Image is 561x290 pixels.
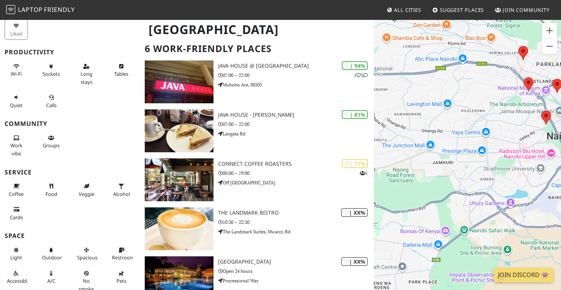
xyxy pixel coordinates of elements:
span: All Cities [394,7,421,13]
span: Air conditioned [47,277,55,284]
h3: Service [5,169,136,176]
p: Processional Way [218,277,374,284]
img: The Landmark Bistro [145,207,213,250]
a: Join Discord 👾 [493,268,553,282]
button: Zoom out [542,39,557,54]
button: Calls [40,91,63,111]
div: | 71% [342,159,368,168]
span: Accessible [7,277,30,284]
p: 08:00 – 19:00 [218,169,374,177]
p: 07:00 – 22:00 [218,72,374,79]
button: Coffee [5,180,28,200]
button: Zoom in [542,23,557,38]
img: Connect Coffee Roasters [145,158,213,201]
img: LaptopFriendly [6,5,15,14]
button: Tables [110,60,133,80]
button: Restroom [110,244,133,264]
div: | 81% [342,110,368,119]
button: Food [40,180,63,200]
span: Coffee [9,191,24,197]
h3: Community [5,120,136,127]
span: People working [10,142,23,156]
h3: Connect Coffee Roasters [218,161,374,167]
button: Long stays [75,60,98,88]
p: Open 24 hours [218,267,374,275]
h3: Space [5,232,136,239]
a: Join Community [492,3,553,17]
p: 07:00 – 22:00 [218,121,374,128]
span: Spacious [77,254,97,261]
span: Food [45,191,57,197]
span: Outdoor area [42,254,62,261]
span: Group tables [43,142,60,149]
a: Java House - Karen | 81% Java House - [PERSON_NAME] 07:00 – 22:00 Langata Rd [140,109,374,152]
span: Power sockets [42,70,60,77]
span: Join Community [503,7,550,13]
a: Java House @ Muhoho Ave | 94% 11 Java House @ [GEOGRAPHIC_DATA] 07:00 – 22:00 Muhoho Ave, 00505 [140,60,374,103]
h3: Java House @ [GEOGRAPHIC_DATA] [218,63,374,69]
a: Suggest Places [429,3,487,17]
button: Pets [110,267,133,287]
button: Work vibe [5,132,28,160]
span: Restroom [112,254,134,261]
h3: [GEOGRAPHIC_DATA] [218,259,374,265]
span: Long stays [81,70,92,85]
button: Outdoor [40,244,63,264]
button: Quiet [5,91,28,111]
h3: Java House - [PERSON_NAME] [218,112,374,118]
div: | XX% [341,208,368,217]
span: Veggie [79,191,94,197]
span: Suggest Places [440,7,484,13]
a: LaptopFriendly LaptopFriendly [6,3,75,17]
button: Alcohol [110,180,133,200]
span: Work-friendly tables [114,70,128,77]
div: | 94% [342,61,368,70]
h3: The Landmark Bistro [218,210,374,216]
span: Friendly [44,5,74,14]
span: Pet friendly [116,277,126,284]
a: All Cities [383,3,424,17]
p: 1 1 [354,72,368,79]
p: 10:30 – 22:30 [218,218,374,226]
button: Spacious [75,244,98,264]
p: 1 [360,169,368,177]
button: Veggie [75,180,98,200]
span: Credit cards [10,214,23,221]
button: A/C [40,267,63,287]
a: The Landmark Bistro | XX% The Landmark Bistro 10:30 – 22:30 The Landmark Suites, Mwanzi Rd [140,207,374,250]
p: Langata Rd [218,130,374,137]
img: Java House - Karen [145,109,213,152]
div: | XX% [341,257,368,266]
a: Connect Coffee Roasters | 71% 1 Connect Coffee Roasters 08:00 – 19:00 Off [GEOGRAPHIC_DATA] [140,158,374,201]
p: Off [GEOGRAPHIC_DATA] [218,179,374,186]
span: Laptop [18,5,43,14]
button: Light [5,244,28,264]
span: Natural light [10,254,22,261]
button: Accessible [5,267,28,287]
h3: Productivity [5,49,136,56]
span: Stable Wi-Fi [11,70,22,77]
p: Muhoho Ave, 00505 [218,81,374,88]
span: Alcohol [113,191,130,197]
h1: [GEOGRAPHIC_DATA] [142,19,372,40]
button: Groups [40,132,63,152]
button: Cards [5,203,28,223]
p: The Landmark Suites, Mwanzi Rd [218,228,374,235]
button: Sockets [40,60,63,80]
span: Video/audio calls [46,102,57,109]
img: Java House @ Muhoho Ave [145,60,213,103]
span: Quiet [10,102,23,109]
button: Wi-Fi [5,60,28,80]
